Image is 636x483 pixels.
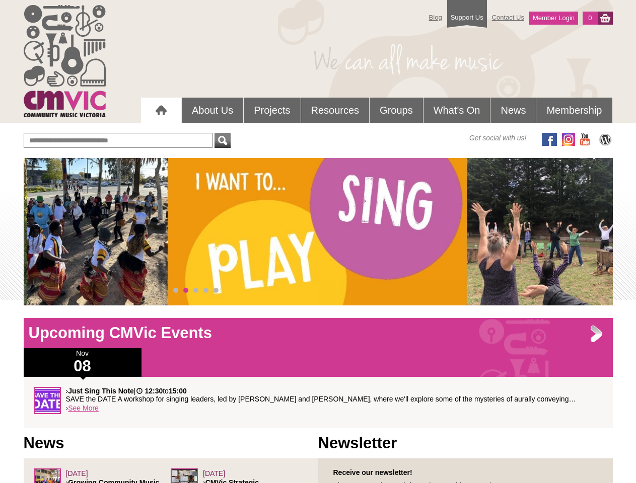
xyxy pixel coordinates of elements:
h1: 08 [24,358,142,374]
span: [DATE] [203,469,225,477]
a: See More [68,404,99,412]
h1: Newsletter [318,433,613,453]
img: CMVic Blog [598,133,613,146]
img: icon-instagram.png [562,133,575,146]
a: News [490,98,536,123]
img: GENERIC-Save-the-Date.jpg [34,387,61,414]
p: › | to SAVE the DATE A workshop for singing leaders, led by [PERSON_NAME] and [PERSON_NAME], wher... [66,387,603,403]
a: What's On [423,98,490,123]
a: 0 [583,12,597,25]
a: Membership [536,98,612,123]
img: cmvic_logo.png [24,5,106,117]
strong: 12:30 [145,387,163,395]
strong: 15:00 [169,387,187,395]
a: Member Login [529,12,578,25]
a: Contact Us [487,9,529,26]
a: Resources [301,98,370,123]
a: • • • [335,281,356,296]
h2: › [328,284,603,298]
a: Groups [370,98,423,123]
div: Nov [24,348,142,377]
a: Always was, always will be Aboriginal Land [328,299,474,307]
span: Get social with us! [469,133,527,143]
a: Blog [424,9,447,26]
strong: Receive our newsletter! [333,468,412,476]
h1: Upcoming CMVic Events [24,323,613,343]
div: › [34,387,603,418]
a: Projects [244,98,300,123]
span: [DATE] [66,469,88,477]
a: About Us [182,98,243,123]
strong: Just Sing This Note [68,387,134,395]
h1: News [24,433,318,453]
